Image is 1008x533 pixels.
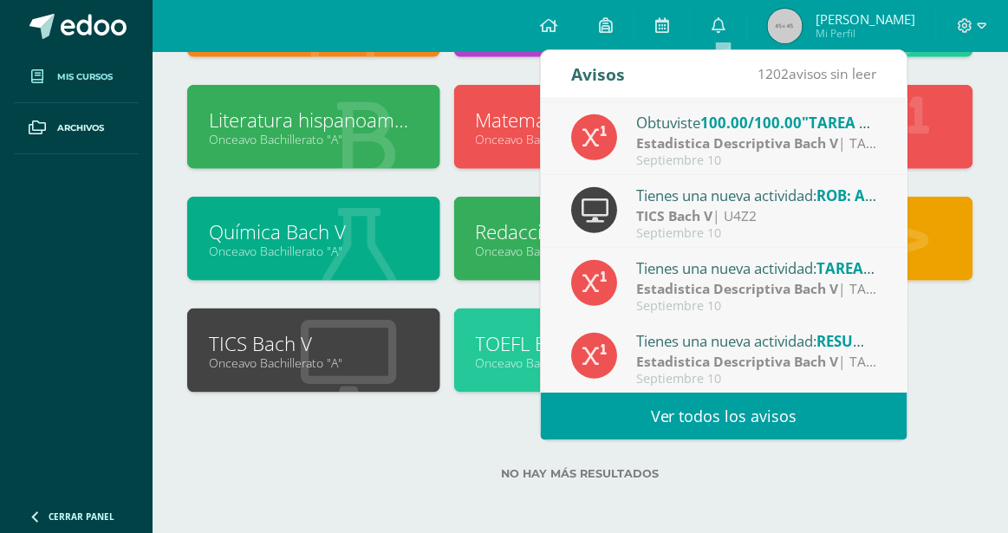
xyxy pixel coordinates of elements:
a: Onceavo Bachillerato "A" [476,354,686,371]
a: Redacción Bach V [476,218,686,245]
strong: Estadistica Descriptiva Bach V [636,279,838,298]
div: | TAREAS Z2 [636,133,877,153]
label: No hay más resultados [187,467,973,480]
div: Obtuviste en [636,111,877,133]
strong: TICS Bach V [636,206,712,225]
div: | U4Z2 [636,206,877,226]
a: Ver todos los avisos [541,393,907,440]
a: Onceavo Bachillerato "A" [476,243,686,259]
div: | TAREAS Z2 [636,279,877,299]
a: Matemática Bach V [476,107,686,133]
strong: Estadistica Descriptiva Bach V [636,352,838,371]
div: Septiembre 10 [636,226,877,241]
a: Onceavo Bachillerato "A" [209,243,419,259]
a: TOEFL Bach V [476,330,686,357]
div: | TAREAS Z2 [636,352,877,372]
a: Mis cursos [14,52,139,103]
span: 100.00/100.00 [700,113,802,133]
div: Tienes una nueva actividad: [636,184,877,206]
img: 45x45 [768,9,803,43]
span: 1202 [758,64,790,83]
a: Onceavo Bachillerato "A" [209,131,419,147]
span: Archivos [57,121,104,135]
div: Septiembre 10 [636,372,877,387]
div: Tienes una nueva actividad: [636,257,877,279]
span: avisos sin leer [758,64,877,83]
div: Septiembre 10 [636,153,877,168]
a: Archivos [14,103,139,154]
a: Química Bach V [209,218,419,245]
span: Cerrar panel [49,510,114,523]
strong: Estadistica Descriptiva Bach V [636,133,838,153]
span: Mis cursos [57,70,113,84]
div: Avisos [571,50,625,98]
a: Literatura hispanoamericana Bach V [209,107,419,133]
span: Mi Perfil [816,26,915,41]
span: [PERSON_NAME] [816,10,915,28]
a: Onceavo Bachillerato "A" [476,131,686,147]
div: Tienes una nueva actividad: [636,329,877,352]
a: TICS Bach V [209,330,419,357]
div: Septiembre 10 [636,299,877,314]
a: Onceavo Bachillerato "A" [209,354,419,371]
